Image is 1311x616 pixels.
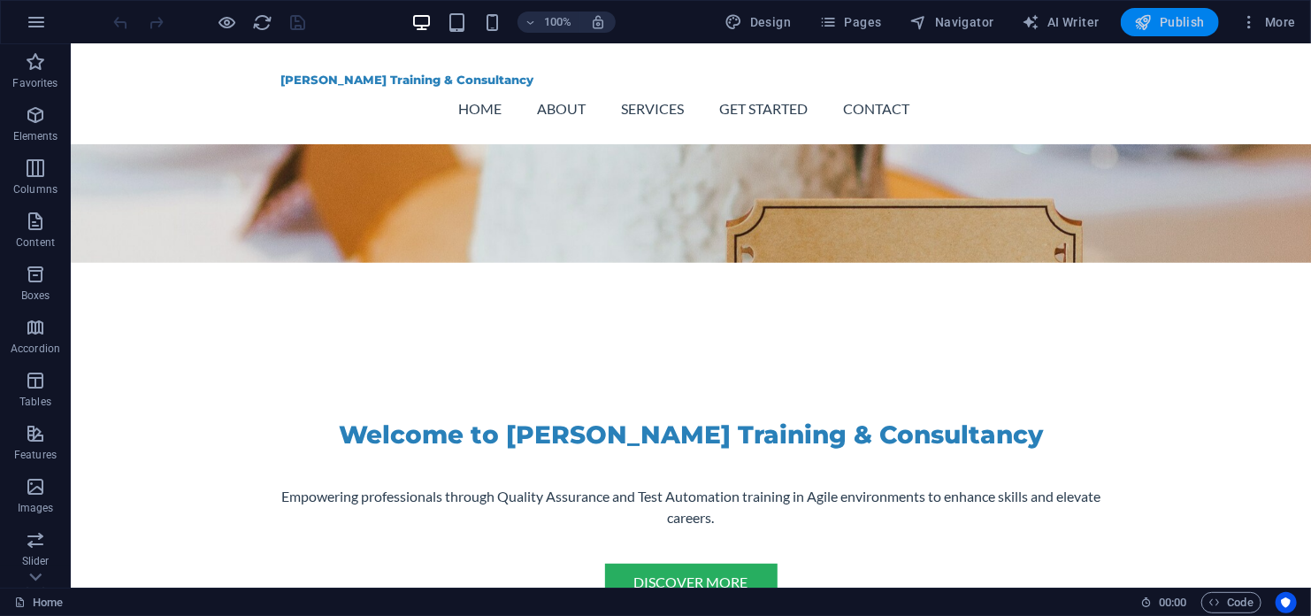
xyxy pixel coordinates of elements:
button: More [1233,8,1303,36]
i: Reload page [253,12,273,33]
a: Click to cancel selection. Double-click to open Pages [14,592,63,613]
span: : [1171,596,1174,609]
button: Pages [812,8,888,36]
span: 00 00 [1159,592,1186,613]
i: On resize automatically adjust zoom level to fit chosen device. [590,14,606,30]
p: Elements [13,129,58,143]
p: Boxes [21,289,50,303]
p: Images [18,501,54,515]
button: Usercentrics [1276,592,1297,613]
button: AI Writer [1016,8,1107,36]
button: Navigator [903,8,1001,36]
div: Design (Ctrl+Alt+Y) [718,8,799,36]
button: Publish [1121,8,1219,36]
button: Design [718,8,799,36]
p: Favorites [12,76,57,90]
p: Slider [22,554,50,568]
p: Tables [19,395,51,409]
h6: 100% [544,12,572,33]
h6: Session time [1140,592,1187,613]
span: More [1240,13,1296,31]
button: Click here to leave preview mode and continue editing [217,12,238,33]
span: Publish [1135,13,1205,31]
p: Features [14,448,57,462]
p: Accordion [11,342,60,356]
button: Code [1201,592,1261,613]
span: Code [1209,592,1253,613]
button: reload [252,12,273,33]
span: AI Writer [1023,13,1100,31]
span: Pages [819,13,881,31]
button: 100% [517,12,580,33]
p: Columns [13,182,57,196]
span: Navigator [910,13,994,31]
span: Design [725,13,792,31]
p: Content [16,235,55,250]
